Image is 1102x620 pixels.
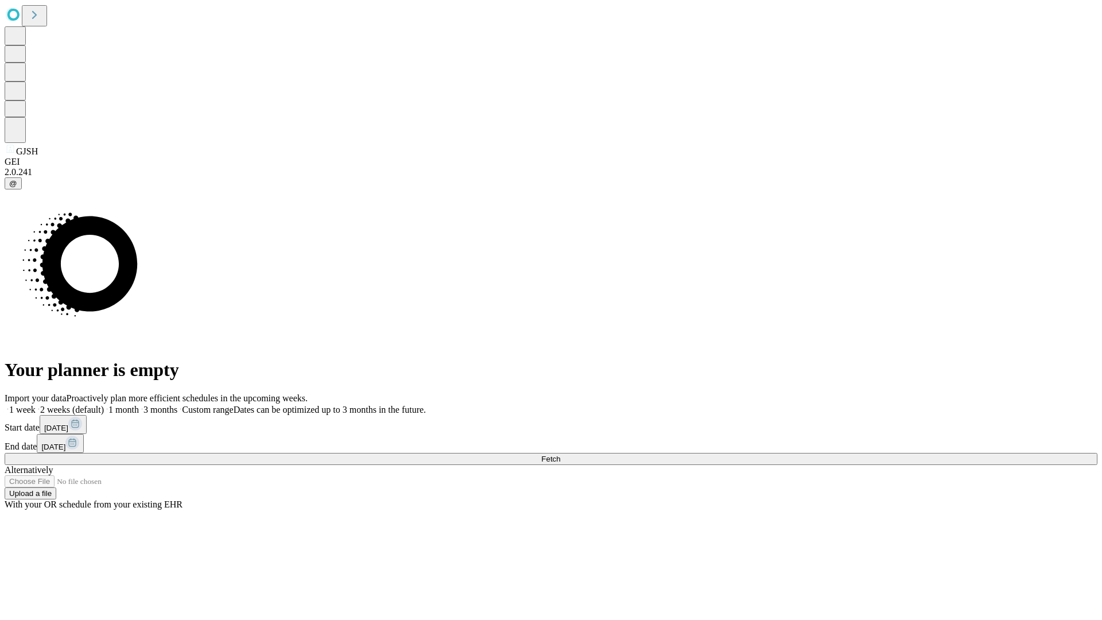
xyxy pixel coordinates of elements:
span: Fetch [541,455,560,463]
div: Start date [5,415,1097,434]
button: @ [5,177,22,189]
button: [DATE] [37,434,84,453]
button: [DATE] [40,415,87,434]
span: @ [9,179,17,188]
span: [DATE] [44,424,68,432]
span: GJSH [16,146,38,156]
span: 1 week [9,405,36,414]
span: Dates can be optimized up to 3 months in the future. [234,405,426,414]
button: Fetch [5,453,1097,465]
div: GEI [5,157,1097,167]
span: 2 weeks (default) [40,405,104,414]
button: Upload a file [5,487,56,499]
span: Custom range [182,405,233,414]
span: Alternatively [5,465,53,475]
span: [DATE] [41,443,65,451]
div: 2.0.241 [5,167,1097,177]
span: 3 months [143,405,177,414]
span: Proactively plan more efficient schedules in the upcoming weeks. [67,393,308,403]
span: With your OR schedule from your existing EHR [5,499,183,509]
span: Import your data [5,393,67,403]
span: 1 month [108,405,139,414]
h1: Your planner is empty [5,359,1097,381]
div: End date [5,434,1097,453]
